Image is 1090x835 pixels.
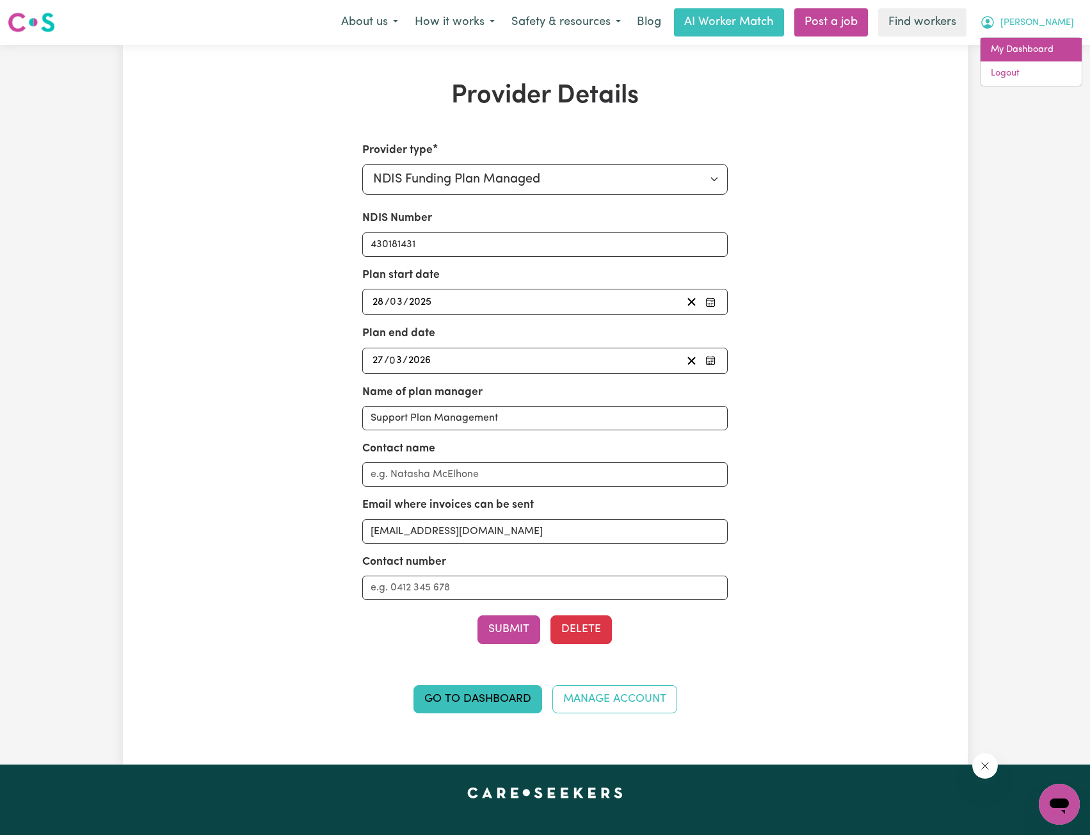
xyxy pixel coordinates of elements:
span: [PERSON_NAME] [1000,16,1074,30]
a: Go to Dashboard [413,685,542,713]
label: Provider type [362,142,433,159]
img: Careseekers logo [8,11,55,34]
h1: Provider Details [271,81,819,111]
span: Need any help? [8,9,77,19]
label: Plan end date [362,325,435,342]
input: -- [391,293,404,311]
input: ---- [408,293,433,311]
label: Contact number [362,554,446,571]
span: / [385,296,390,308]
label: Email where invoices can be sent [362,497,534,514]
div: My Account [980,37,1082,86]
label: NDIS Number [362,210,432,227]
button: My Account [972,9,1082,36]
button: Pick your plan end date [701,352,719,369]
button: Clear plan end date [682,352,701,369]
span: 0 [389,355,396,366]
a: Careseekers logo [8,8,55,37]
input: Enter your NDIS number [362,232,728,257]
input: ---- [408,352,432,369]
button: Submit [477,615,540,644]
button: Safety & resources [503,9,629,36]
a: Logout [981,61,1082,86]
button: Delete [550,615,612,644]
span: / [403,296,408,308]
iframe: Button to launch messaging window [1039,784,1080,825]
input: e.g. nat.mc@myplanmanager.com.au [362,519,728,544]
a: Post a job [794,8,868,36]
input: e.g. Natasha McElhone [362,462,728,487]
input: e.g. 0412 345 678 [362,576,728,600]
label: Plan start date [362,267,440,284]
span: / [403,355,408,366]
a: AI Worker Match [674,8,784,36]
input: -- [372,352,384,369]
label: Contact name [362,441,435,457]
button: Clear plan start date [682,293,701,311]
input: e.g. MyPlanManager Pty. Ltd. [362,406,728,430]
button: Pick your plan start date [701,293,719,311]
a: My Dashboard [981,38,1082,62]
a: Manage Account [552,685,677,713]
button: How it works [406,9,503,36]
button: About us [333,9,406,36]
a: Careseekers home page [467,788,623,798]
input: -- [372,293,385,311]
span: 0 [390,297,396,307]
input: -- [390,352,403,369]
a: Blog [629,8,669,36]
label: Name of plan manager [362,384,483,401]
a: Find workers [878,8,966,36]
span: / [384,355,389,366]
iframe: Close message [972,753,998,779]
